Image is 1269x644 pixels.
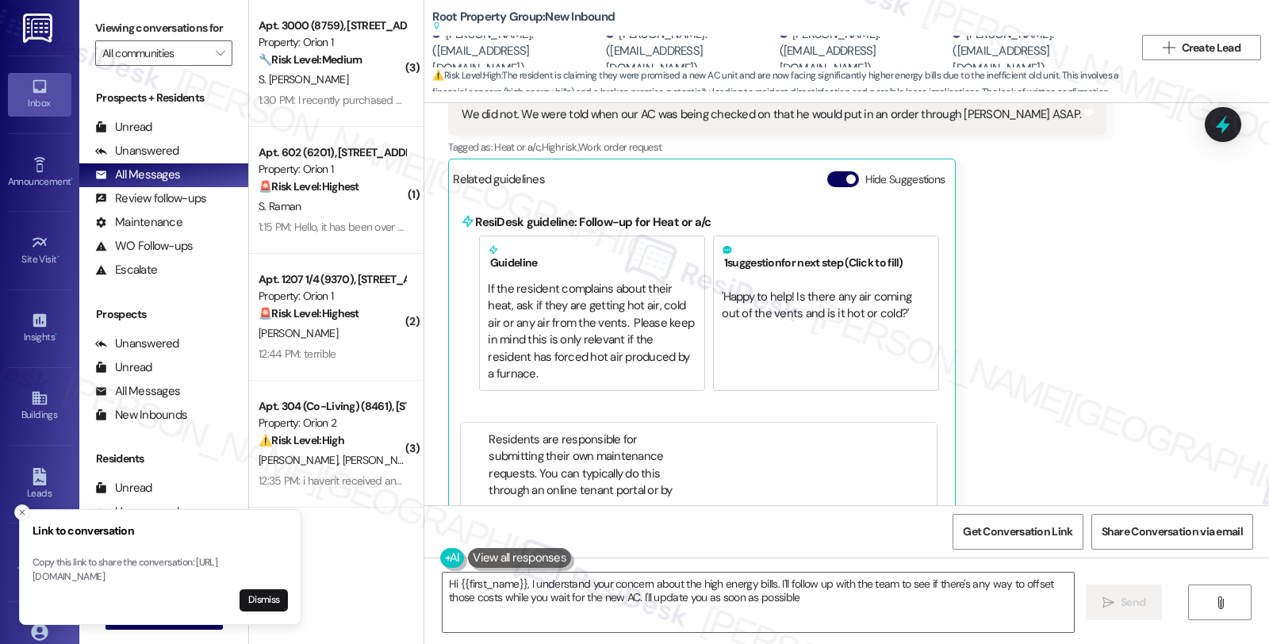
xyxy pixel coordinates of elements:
[259,271,405,288] div: Apt. 1207 1/4 (9370), [STREET_ADDRESS]
[1102,523,1243,540] span: Share Conversation via email
[8,229,71,272] a: Site Visit •
[95,238,193,255] div: WO Follow-ups
[95,262,157,278] div: Escalate
[578,140,661,154] span: Work order request
[23,13,56,43] img: ResiDesk Logo
[432,67,1134,118] span: : The resident is claiming they were promised a new AC unit and are now facing significantly high...
[57,251,59,263] span: •
[953,514,1083,550] button: Get Conversation Link
[14,504,30,520] button: Close toast
[259,453,343,467] span: [PERSON_NAME]
[475,214,711,230] b: ResiDesk guideline: Follow-up for Heat or a/c
[259,161,405,178] div: Property: Orion 1
[432,26,602,77] div: [PERSON_NAME]. ([EMAIL_ADDRESS][DOMAIN_NAME])
[432,69,500,82] strong: ⚠️ Risk Level: High
[448,136,1106,159] div: Tagged as:
[1121,594,1145,611] span: Send
[95,359,152,376] div: Unread
[79,450,248,467] div: Residents
[953,26,1122,77] div: [PERSON_NAME]. ([EMAIL_ADDRESS][DOMAIN_NAME])
[95,335,179,352] div: Unanswered
[95,119,152,136] div: Unread
[8,73,71,116] a: Inbox
[1091,514,1253,550] button: Share Conversation via email
[33,556,288,584] p: Copy this link to share the conversation: [URL][DOMAIN_NAME]
[722,244,930,270] h5: 1 suggestion for next step (Click to fill)
[494,140,541,154] span: Heat or a/c ,
[102,40,207,66] input: All communities
[443,573,1074,632] textarea: Hi {{first_name}}, I understand your concern about the high energy bills. I'll follow up with the...
[1102,596,1114,609] i: 
[963,523,1072,540] span: Get Conversation Link
[33,523,288,539] h3: Link to conversation
[259,179,359,194] strong: 🚨 Risk Level: Highest
[259,17,405,34] div: Apt. 3000 (8759), [STREET_ADDRESS]
[8,541,71,584] a: Templates •
[95,167,180,183] div: All Messages
[95,143,179,159] div: Unanswered
[79,90,248,106] div: Prospects + Residents
[8,385,71,427] a: Buildings
[259,306,359,320] strong: 🚨 Risk Level: Highest
[259,52,362,67] strong: 🔧 Risk Level: Medium
[432,9,615,35] b: Root Property Group: New Inbound
[259,347,335,361] div: 12:44 PM: terrible
[259,220,1081,234] div: 1:15 PM: Hello, it has been over a week that our unit has not had gas. We have received no commun...
[542,140,579,154] span: High risk ,
[8,463,71,506] a: Leads
[259,473,565,488] div: 12:35 PM: i haven't received any of that not even the unit infor sheet
[259,288,405,305] div: Property: Orion 1
[1163,41,1175,54] i: 
[259,433,344,447] strong: ⚠️ Risk Level: High
[95,16,232,40] label: Viewing conversations for
[71,174,73,185] span: •
[488,281,696,383] div: If the resident complains about their heat, ask if they are getting hot air, cold air or any air ...
[343,453,422,467] span: [PERSON_NAME]
[55,329,57,340] span: •
[240,589,288,611] button: Dismiss
[259,199,301,213] span: S. Raman
[488,244,696,270] h5: Guideline
[95,480,152,496] div: Unread
[216,47,224,59] i: 
[259,415,405,431] div: Property: Orion 2
[95,383,180,400] div: All Messages
[259,72,348,86] span: S. [PERSON_NAME]
[95,190,206,207] div: Review follow-ups
[1086,585,1163,620] button: Send
[606,26,776,77] div: [PERSON_NAME]. ([EMAIL_ADDRESS][DOMAIN_NAME])
[780,26,949,77] div: [PERSON_NAME]. ([EMAIL_ADDRESS][DOMAIN_NAME])
[722,289,914,321] span: ' Happy to help! Is there any air coming out of the vents and is it hot or cold? '
[1214,596,1226,609] i: 
[1182,40,1240,56] span: Create Lead
[489,431,677,534] li: Residents are responsible for submitting their own maintenance requests. You can typically do thi...
[259,326,338,340] span: [PERSON_NAME]
[259,398,405,415] div: Apt. 304 (Co-Living) (8461), [STREET_ADDRESS][PERSON_NAME]
[453,171,545,194] div: Related guidelines
[8,307,71,350] a: Insights •
[259,34,405,51] div: Property: Orion 1
[95,214,182,231] div: Maintenance
[722,389,893,422] a: [URL][DOMAIN_NAME]…
[259,144,405,161] div: Apt. 602 (6201), [STREET_ADDRESS]
[79,306,248,323] div: Prospects
[462,106,1081,123] div: We did not. We were told when our AC was being checked on that he would put in an order through [...
[95,407,187,424] div: New Inbounds
[865,171,945,188] label: Hide Suggestions
[1142,35,1261,60] button: Create Lead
